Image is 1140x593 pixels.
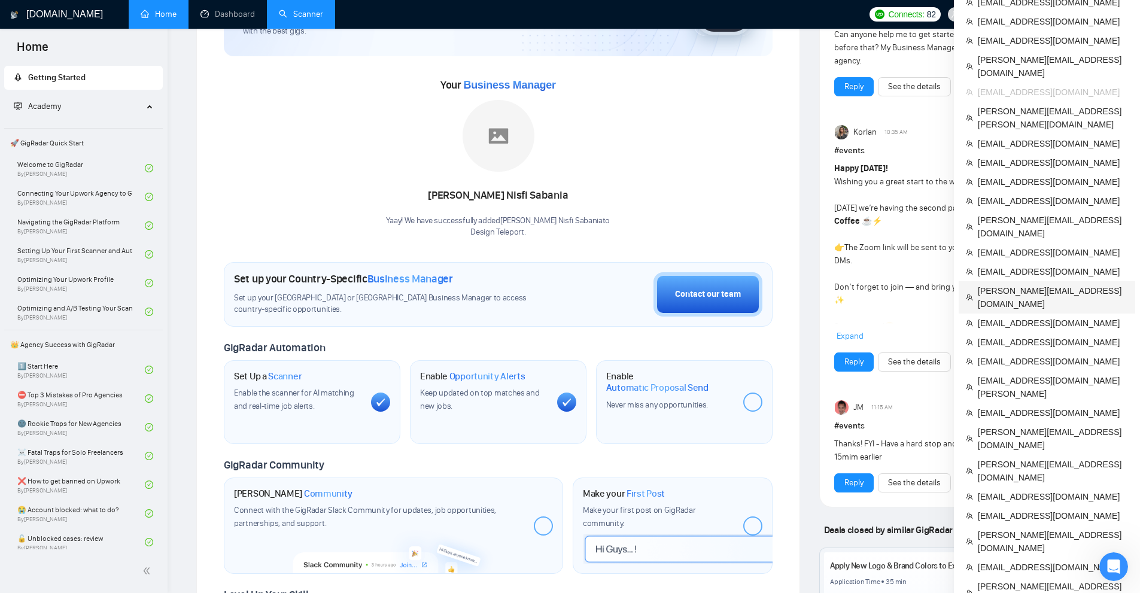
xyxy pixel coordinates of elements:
[978,425,1128,452] span: [PERSON_NAME][EMAIL_ADDRESS][DOMAIN_NAME]
[386,185,610,206] div: [PERSON_NAME] Nisfi Sabania
[5,333,162,357] span: 👑 Agency Success with GigRadar
[888,355,941,369] a: See the details
[978,53,1128,80] span: [PERSON_NAME][EMAIL_ADDRESS][DOMAIN_NAME]
[978,265,1128,278] span: [EMAIL_ADDRESS][DOMAIN_NAME]
[17,529,145,555] a: 🔓 Unblocked cases: reviewBy[PERSON_NAME]
[966,89,973,96] span: team
[966,268,973,275] span: team
[966,223,973,230] span: team
[966,294,973,301] span: team
[268,370,302,382] span: Scanner
[837,331,864,341] span: Expand
[606,382,709,394] span: Automatic Proposal Send
[966,564,973,571] span: team
[888,476,941,489] a: See the details
[141,9,177,19] a: homeHome
[878,77,951,96] button: See the details
[653,272,762,317] button: Contact our team
[440,78,556,92] span: Your
[10,5,19,25] img: logo
[978,214,1128,240] span: [PERSON_NAME][EMAIL_ADDRESS][DOMAIN_NAME]
[145,509,153,518] span: check-circle
[966,197,973,205] span: team
[583,488,665,500] h1: Make your
[145,366,153,374] span: check-circle
[978,34,1128,47] span: [EMAIL_ADDRESS][DOMAIN_NAME]
[978,156,1128,169] span: [EMAIL_ADDRESS][DOMAIN_NAME]
[834,419,1096,433] h1: # events
[834,295,844,305] span: ✨
[966,435,973,442] span: team
[853,401,864,414] span: JM
[844,80,864,93] a: Reply
[835,125,849,139] img: Korlan
[978,509,1128,522] span: [EMAIL_ADDRESS][DOMAIN_NAME]
[862,216,872,226] span: ☕
[606,400,708,410] span: Never miss any opportunities.
[978,86,1128,99] span: [EMAIL_ADDRESS][DOMAIN_NAME]
[14,73,22,81] span: rocket
[17,299,145,325] a: Optimizing and A/B Testing Your Scanner for Better ResultsBy[PERSON_NAME]
[145,164,153,172] span: check-circle
[834,15,1044,68] div: Just signed up [DATE], my onboarding call is not till [DATE]. Can anyone help me to get started t...
[834,162,1044,360] div: Wishing you a great start to the week! [DATE] we’re having the second part of our The Zoom link w...
[978,458,1128,484] span: [PERSON_NAME][EMAIL_ADDRESS][DOMAIN_NAME]
[978,336,1128,349] span: [EMAIL_ADDRESS][DOMAIN_NAME]
[819,519,981,540] span: Deals closed by similar GigRadar users
[420,388,540,411] span: Keep updated on top matches and new jobs.
[878,473,951,492] button: See the details
[145,221,153,230] span: check-circle
[966,18,973,25] span: team
[884,321,895,332] span: ☺️
[627,488,665,500] span: First Post
[871,402,893,413] span: 11:15 AM
[386,227,610,238] p: Design Teleport .
[145,394,153,403] span: check-circle
[234,505,496,528] span: Connect with the GigRadar Slack Community for updates, job opportunities, partnerships, and support.
[234,293,551,315] span: Set up your [GEOGRAPHIC_DATA] or [GEOGRAPHIC_DATA] Business Manager to access country-specific op...
[420,370,525,382] h1: Enable
[463,100,534,172] img: placeholder.png
[978,317,1128,330] span: [EMAIL_ADDRESS][DOMAIN_NAME]
[17,500,145,527] a: 😭 Account blocked: what to do?By[PERSON_NAME]
[966,114,973,121] span: team
[675,288,741,301] div: Contact our team
[888,8,924,21] span: Connects:
[834,144,1096,157] h1: # events
[835,400,849,415] img: JM
[966,339,973,346] span: team
[844,476,864,489] a: Reply
[834,473,874,492] button: Reply
[978,355,1128,368] span: [EMAIL_ADDRESS][DOMAIN_NAME]
[7,38,58,63] span: Home
[145,250,153,259] span: check-circle
[978,561,1128,574] span: [EMAIL_ADDRESS][DOMAIN_NAME]
[234,272,453,285] h1: Set up your Country-Specific
[17,414,145,440] a: 🌚 Rookie Traps for New AgenciesBy[PERSON_NAME]
[200,9,255,19] a: dashboardDashboard
[966,140,973,147] span: team
[878,352,951,372] button: See the details
[966,538,973,545] span: team
[234,388,354,411] span: Enable the scanner for AI matching and real-time job alerts.
[28,72,86,83] span: Getting Started
[978,137,1128,150] span: [EMAIL_ADDRESS][DOMAIN_NAME]
[966,358,973,365] span: team
[978,406,1128,419] span: [EMAIL_ADDRESS][DOMAIN_NAME]
[224,458,324,472] span: GigRadar Community
[875,10,884,19] img: upwork-logo.png
[17,357,145,383] a: 1️⃣ Start HereBy[PERSON_NAME]
[234,488,352,500] h1: [PERSON_NAME]
[834,77,874,96] button: Reply
[1099,552,1128,581] iframe: Intercom live chat
[17,241,145,267] a: Setting Up Your First Scanner and Auto-BidderBy[PERSON_NAME]
[145,308,153,316] span: check-circle
[4,66,163,90] li: Getting Started
[463,79,555,91] span: Business Manager
[830,561,1135,571] a: Apply New Logo & Brand Colors to Existing Website (Interim Refresh for [DOMAIN_NAME])
[17,270,145,296] a: Optimizing Your Upwork ProfileBy[PERSON_NAME]
[886,577,907,586] div: 35 min
[606,370,734,394] h1: Enable
[966,512,973,519] span: team
[966,249,973,256] span: team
